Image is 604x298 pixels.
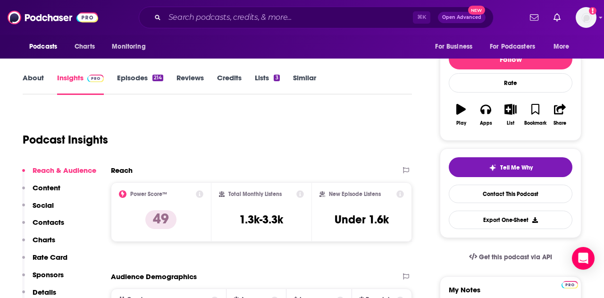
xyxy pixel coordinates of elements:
[548,98,572,132] button: Share
[572,247,595,270] div: Open Intercom Messenger
[176,73,204,95] a: Reviews
[255,73,279,95] a: Lists3
[23,38,69,56] button: open menu
[22,183,60,201] button: Content
[22,253,67,270] button: Rate Card
[105,38,158,56] button: open menu
[562,280,578,289] a: Pro website
[228,191,282,197] h2: Total Monthly Listens
[145,210,176,229] p: 49
[479,253,552,261] span: Get this podcast via API
[524,120,546,126] div: Bookmark
[461,246,560,269] a: Get this podcast via API
[589,7,596,15] svg: Add a profile image
[449,185,572,203] a: Contact This Podcast
[68,38,101,56] a: Charts
[550,9,564,26] a: Show notifications dropdown
[507,120,514,126] div: List
[547,38,581,56] button: open menu
[239,213,283,227] h3: 1.3k-3.3k
[33,166,96,175] p: Reach & Audience
[442,15,481,20] span: Open Advanced
[112,40,145,53] span: Monitoring
[576,7,596,28] span: Logged in as amandalamPR
[75,40,95,53] span: Charts
[526,9,542,26] a: Show notifications dropdown
[274,75,279,81] div: 3
[449,211,572,229] button: Export One-Sheet
[293,73,316,95] a: Similar
[87,75,104,82] img: Podchaser Pro
[489,164,496,171] img: tell me why sparkle
[576,7,596,28] img: User Profile
[22,270,64,288] button: Sponsors
[22,201,54,218] button: Social
[329,191,381,197] h2: New Episode Listens
[23,133,108,147] h1: Podcast Insights
[33,183,60,192] p: Content
[29,40,57,53] span: Podcasts
[468,6,485,15] span: New
[484,38,549,56] button: open menu
[33,235,55,244] p: Charts
[22,166,96,183] button: Reach & Audience
[576,7,596,28] button: Show profile menu
[111,272,197,281] h2: Audience Demographics
[428,38,484,56] button: open menu
[523,98,547,132] button: Bookmark
[117,73,163,95] a: Episodes214
[413,11,430,24] span: ⌘ K
[449,73,572,93] div: Rate
[473,98,498,132] button: Apps
[335,213,389,227] h3: Under 1.6k
[23,73,44,95] a: About
[22,235,55,253] button: Charts
[130,191,167,197] h2: Power Score™
[33,270,64,279] p: Sponsors
[8,9,98,26] img: Podchaser - Follow, Share and Rate Podcasts
[139,7,494,28] div: Search podcasts, credits, & more...
[438,12,486,23] button: Open AdvancedNew
[449,98,473,132] button: Play
[480,120,492,126] div: Apps
[490,40,535,53] span: For Podcasters
[562,281,578,289] img: Podchaser Pro
[554,40,570,53] span: More
[33,253,67,262] p: Rate Card
[449,49,572,69] button: Follow
[498,98,523,132] button: List
[152,75,163,81] div: 214
[111,166,133,175] h2: Reach
[33,218,64,227] p: Contacts
[33,201,54,210] p: Social
[500,164,533,171] span: Tell Me Why
[456,120,466,126] div: Play
[449,157,572,177] button: tell me why sparkleTell Me Why
[33,288,56,297] p: Details
[165,10,413,25] input: Search podcasts, credits, & more...
[22,218,64,235] button: Contacts
[435,40,472,53] span: For Business
[554,120,566,126] div: Share
[217,73,242,95] a: Credits
[57,73,104,95] a: InsightsPodchaser Pro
